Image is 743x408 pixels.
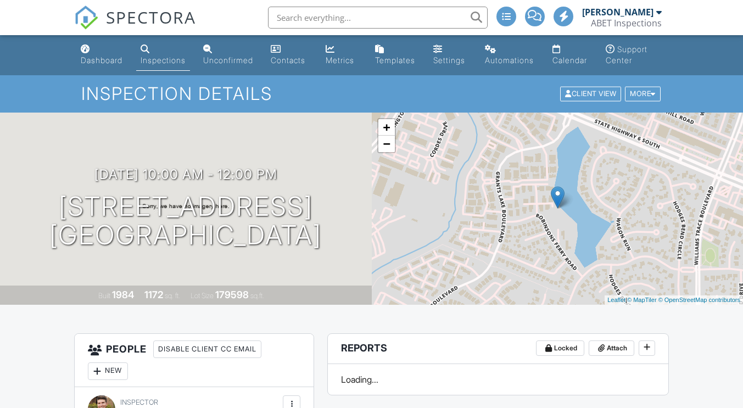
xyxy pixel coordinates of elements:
[165,292,180,300] span: sq. ft.
[88,362,128,380] div: New
[548,40,593,71] a: Calendar
[378,119,395,136] a: Zoom in
[203,55,253,65] div: Unconfirmed
[582,7,653,18] div: [PERSON_NAME]
[74,5,98,30] img: The Best Home Inspection Software - Spectora
[321,40,361,71] a: Metrics
[141,55,186,65] div: Inspections
[136,40,190,71] a: Inspections
[191,292,214,300] span: Lot Size
[268,7,488,29] input: Search everything...
[326,55,354,65] div: Metrics
[560,87,621,102] div: Client View
[433,55,465,65] div: Settings
[81,55,122,65] div: Dashboard
[429,40,472,71] a: Settings
[591,18,662,29] div: ABET Inspections
[658,297,740,303] a: © OpenStreetMap contributors
[75,334,314,387] h3: People
[76,40,127,71] a: Dashboard
[375,55,415,65] div: Templates
[485,55,534,65] div: Automations
[94,167,277,182] h3: [DATE] 10:00 am - 12:00 pm
[199,40,258,71] a: Unconfirmed
[266,40,312,71] a: Contacts
[106,5,196,29] span: SPECTORA
[601,40,667,71] a: Support Center
[153,340,261,358] div: Disable Client CC Email
[606,44,647,65] div: Support Center
[371,40,421,71] a: Templates
[559,89,624,97] a: Client View
[271,55,305,65] div: Contacts
[481,40,539,71] a: Automations (Advanced)
[98,292,110,300] span: Built
[625,87,661,102] div: More
[627,297,657,303] a: © MapTiler
[120,398,158,406] span: Inspector
[81,84,662,103] h1: Inspection Details
[49,192,322,250] h1: [STREET_ADDRESS] [GEOGRAPHIC_DATA]
[144,289,163,300] div: 1172
[250,292,264,300] span: sq.ft.
[112,289,134,300] div: 1984
[607,297,625,303] a: Leaflet
[74,15,196,38] a: SPECTORA
[378,136,395,152] a: Zoom out
[552,55,587,65] div: Calendar
[215,289,249,300] div: 179598
[605,295,743,305] div: |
